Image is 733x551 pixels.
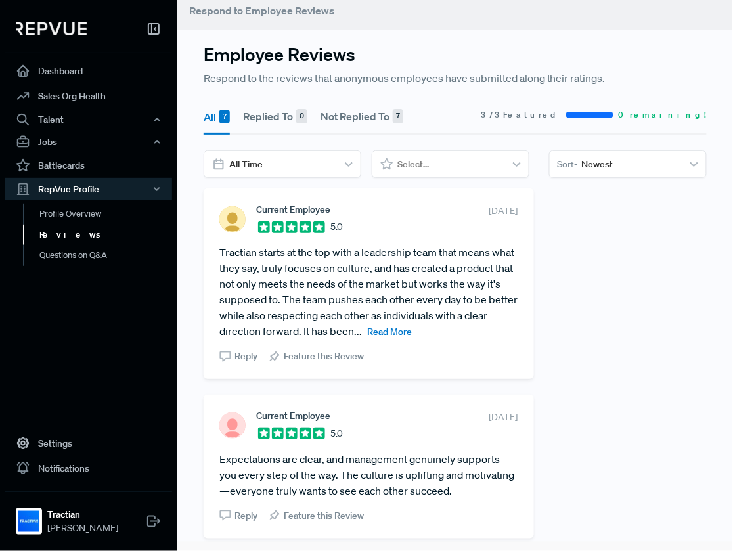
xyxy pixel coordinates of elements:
article: Tractian starts at the top with a leadership team that means what they say, truly focuses on cult... [219,244,518,339]
button: Jobs [5,131,172,153]
button: RepVue Profile [5,178,172,200]
a: Dashboard [5,58,172,83]
span: Read More [367,326,412,338]
button: All 7 [204,98,230,135]
span: Reply [234,349,257,363]
button: Talent [5,108,172,131]
p: Respond to the reviews that anonymous employees have submitted along their ratings. [204,70,707,86]
span: [DATE] [489,410,518,424]
span: Respond to Employee Reviews [189,4,334,17]
span: Sort - [558,158,578,171]
a: TractianTractian[PERSON_NAME] [5,491,172,540]
span: [DATE] [489,204,518,218]
a: Profile Overview [23,204,190,225]
span: 0 remaining! [619,109,707,121]
h3: Employee Reviews [204,43,707,65]
span: Current Employee [256,410,330,421]
img: Tractian [18,511,39,532]
span: 3 / 3 Featured [481,109,561,121]
a: Notifications [5,456,172,481]
span: Reply [234,509,257,523]
span: 5.0 [330,220,343,234]
a: Battlecards [5,153,172,178]
span: Feature this Review [284,509,365,523]
span: 5.0 [330,427,343,441]
div: 7 [219,110,230,124]
div: 7 [393,109,403,123]
strong: Tractian [47,508,118,521]
a: Reviews [23,225,190,246]
a: Sales Org Health [5,83,172,108]
article: Expectations are clear, and management genuinely supports you every step of the way. The culture ... [219,451,518,498]
span: Current Employee [256,204,330,215]
button: Not Replied To 7 [321,98,403,135]
button: Replied To 0 [243,98,307,135]
span: Feature this Review [284,349,365,363]
a: Settings [5,431,172,456]
img: RepVue [16,22,87,35]
a: Questions on Q&A [23,245,190,266]
span: [PERSON_NAME] [47,521,118,535]
div: 0 [296,109,307,123]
